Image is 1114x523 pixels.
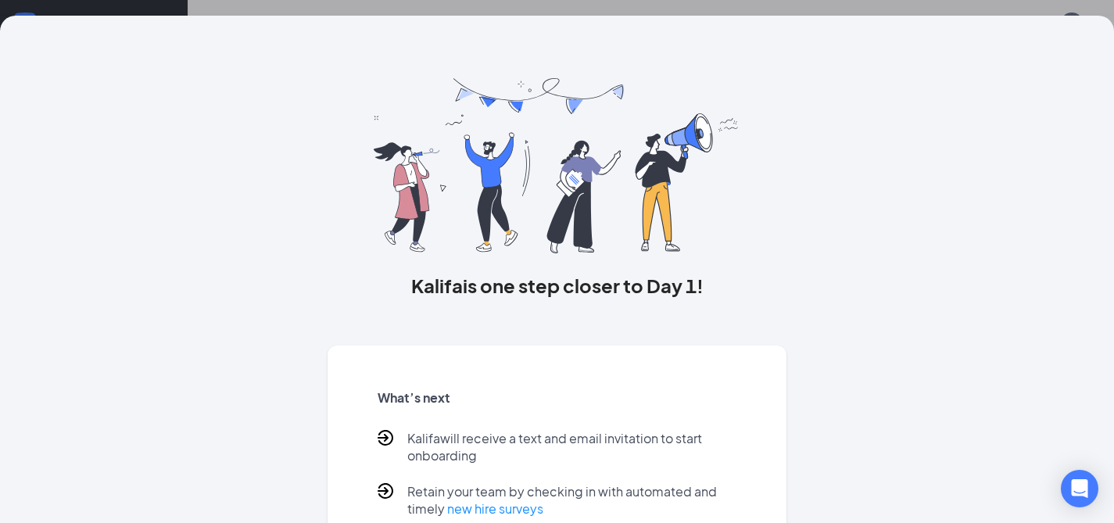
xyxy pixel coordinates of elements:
p: Retain your team by checking in with automated and timely [407,483,736,518]
div: Open Intercom Messenger [1061,470,1098,507]
p: Kalifa will receive a text and email invitation to start onboarding [407,430,736,464]
h5: What’s next [378,389,736,407]
img: you are all set [374,78,740,253]
h3: Kalifa is one step closer to Day 1! [328,272,786,299]
a: new hire surveys [447,500,543,517]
